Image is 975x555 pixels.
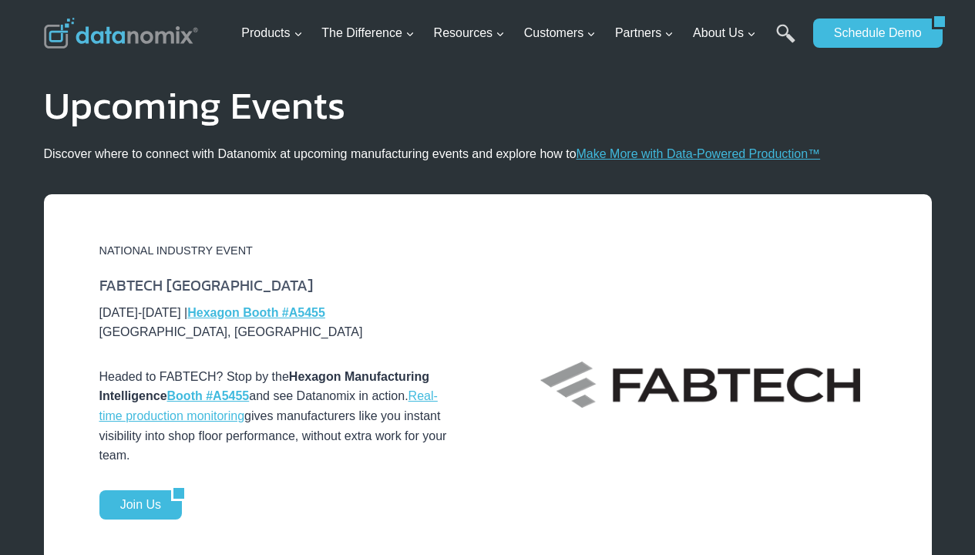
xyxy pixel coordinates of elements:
a: Join Us [99,490,171,520]
h1: Upcoming Events [44,86,932,125]
span: Resources [434,23,505,43]
a: Make More with Data-Powered Production™ [577,147,821,160]
span: Partners [615,23,674,43]
a: Real-time production monitoring [99,389,438,422]
a: Schedule Demo [813,18,932,48]
p: Discover where to connect with Datanomix at upcoming manufacturing events and explore how to [44,144,932,164]
h6: FABTECH [GEOGRAPHIC_DATA] [99,275,451,295]
span: The Difference [321,23,415,43]
span: About Us [693,23,756,43]
a: Search [776,24,795,59]
span: Customers [524,23,596,43]
span: Products [241,23,302,43]
p: [DATE]-[DATE] | [GEOGRAPHIC_DATA], [GEOGRAPHIC_DATA] [99,303,451,342]
nav: Primary Navigation [235,8,805,59]
a: Hexagon Booth #A5455 [187,306,325,319]
p: Headed to FABTECH? Stop by the and see Datanomix in action. gives manufacturers like you instant ... [99,367,451,466]
img: Headed to FABTECH? Stop by the Hexagon Manufacturing Intelligence Booth #A5455 and see Datanomix ... [540,362,860,408]
a: Booth #A5455 [167,389,250,402]
img: Datanomix [44,18,198,49]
